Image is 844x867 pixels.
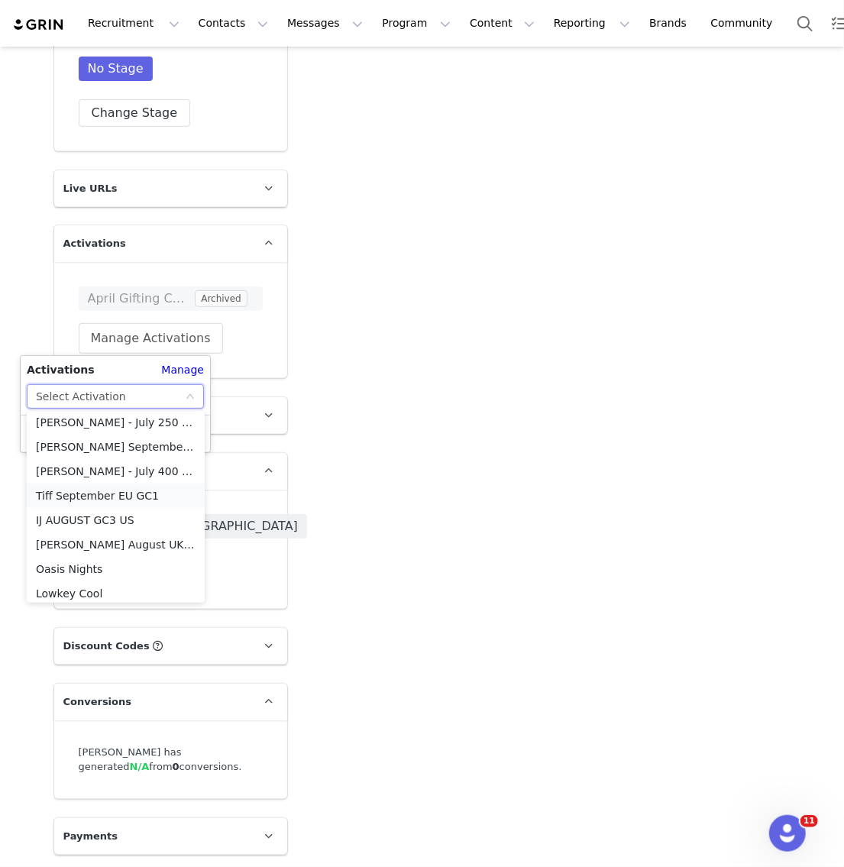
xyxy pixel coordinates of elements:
[27,557,205,581] li: Oasis Nights
[63,181,118,196] span: Live URLs
[130,761,150,772] span: N/A
[63,829,118,844] span: Payments
[640,6,700,40] a: Brands
[27,581,205,606] li: Lowkey Cool
[79,745,263,775] div: [PERSON_NAME] has generated from conversions.
[63,639,150,654] span: Discount Codes
[27,459,205,484] li: [PERSON_NAME] - July 400 UK
[27,484,205,508] li: Tiff September EU GC1
[800,815,818,827] span: 11
[88,290,192,308] span: April Gifting Campaign (AU) EB
[161,362,204,378] a: Manage
[173,761,179,772] strong: 0
[189,6,277,40] button: Contacts
[27,508,205,532] li: IJ AUGUST GC3 US
[278,6,372,40] button: Messages
[36,385,126,408] div: Select Activation
[79,57,153,81] span: No Stage
[461,6,544,40] button: Content
[702,6,789,40] a: Community
[27,435,205,459] li: [PERSON_NAME] September ROW GC2
[12,12,432,29] body: Rich Text Area. Press ALT-0 for help.
[769,815,806,852] iframe: Intercom live chat
[79,323,223,354] button: Manage Activations
[63,694,132,710] span: Conversions
[79,99,191,127] button: Change Stage
[186,392,195,403] i: icon: down
[195,290,247,307] span: Archived
[79,6,189,40] button: Recruitment
[63,236,126,251] span: Activations
[27,362,95,378] span: Activations
[27,532,205,557] li: [PERSON_NAME] August UK GC2
[788,6,822,40] button: Search
[373,6,460,40] button: Program
[545,6,639,40] button: Reporting
[27,410,205,435] li: [PERSON_NAME] - July 250 UK
[12,18,66,32] img: grin logo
